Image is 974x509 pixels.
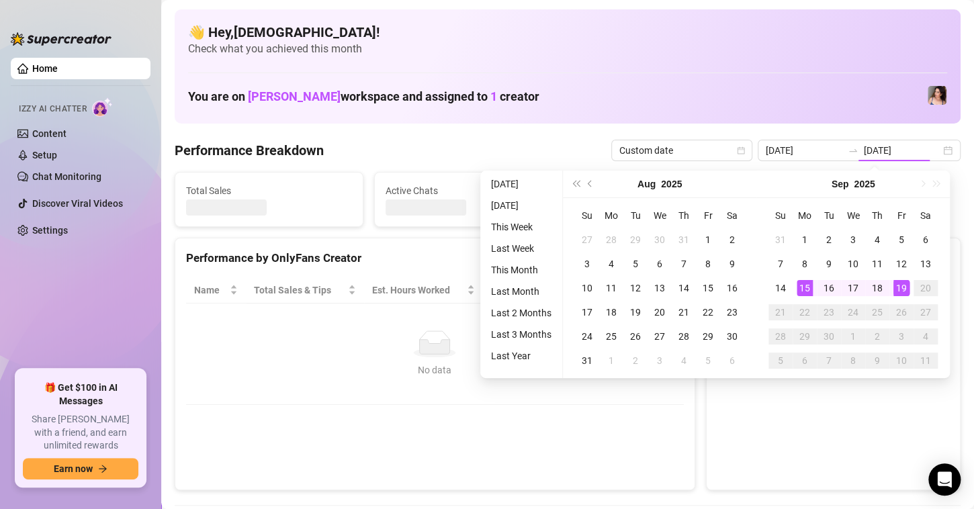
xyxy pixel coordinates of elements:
div: Est. Hours Worked [372,283,464,297]
div: Performance by OnlyFans Creator [186,249,684,267]
th: Name [186,277,246,304]
span: Active Chats [386,183,551,198]
div: Sales by OnlyFans Creator [717,249,949,267]
span: Earn now [54,463,93,474]
img: Lauren [928,86,946,105]
span: Total Sales & Tips [254,283,345,297]
button: Earn nowarrow-right [23,458,138,479]
span: 1 [490,89,497,103]
span: Share [PERSON_NAME] with a friend, and earn unlimited rewards [23,413,138,453]
img: AI Chatter [92,97,113,117]
h4: Performance Breakdown [175,141,324,160]
span: Name [194,283,227,297]
a: Setup [32,150,57,160]
th: Total Sales & Tips [246,277,364,304]
span: swap-right [848,145,858,156]
span: Messages Sent [584,183,750,198]
h1: You are on workspace and assigned to creator [188,89,539,104]
h4: 👋 Hey, [DEMOGRAPHIC_DATA] ! [188,23,947,42]
th: Chat Conversion [573,277,684,304]
img: logo-BBDzfeDw.svg [11,32,112,46]
span: Total Sales [186,183,352,198]
span: to [848,145,858,156]
a: Content [32,128,67,139]
span: Chat Conversion [581,283,665,297]
span: 🎁 Get $100 in AI Messages [23,381,138,408]
span: calendar [737,146,745,154]
th: Sales / Hour [483,277,573,304]
span: Check what you achieved this month [188,42,947,56]
a: Discover Viral Videos [32,198,123,209]
span: Custom date [619,140,744,160]
span: arrow-right [98,464,107,473]
span: Sales / Hour [491,283,554,297]
div: Open Intercom Messenger [928,463,961,496]
a: Chat Monitoring [32,171,101,182]
input: Start date [766,143,842,158]
div: No data [200,363,670,377]
span: Izzy AI Chatter [19,103,87,115]
a: Home [32,63,58,74]
span: [PERSON_NAME] [248,89,341,103]
a: Settings [32,225,68,236]
input: End date [864,143,940,158]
